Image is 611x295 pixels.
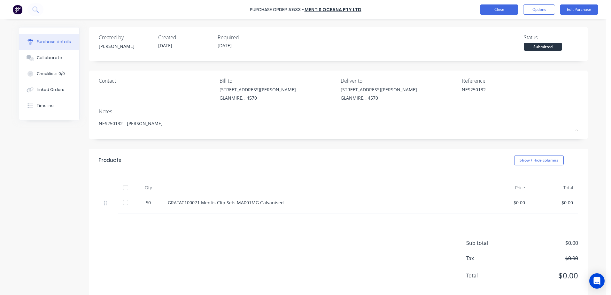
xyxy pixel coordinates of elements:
[524,43,562,51] div: Submitted
[158,34,213,41] div: Created
[19,98,79,114] button: Timeline
[19,66,79,82] button: Checklists 0/0
[514,270,578,281] span: $0.00
[462,86,542,101] textarea: NES250132
[535,199,573,206] div: $0.00
[523,4,555,15] button: Options
[462,77,578,85] div: Reference
[487,199,525,206] div: $0.00
[218,34,272,41] div: Required
[99,43,153,49] div: [PERSON_NAME]
[37,71,65,77] div: Checklists 0/0
[560,4,598,15] button: Edit Purchase
[250,6,304,13] div: Purchase Order #633 -
[220,86,296,93] div: [STREET_ADDRESS][PERSON_NAME]
[466,272,514,279] span: Total
[514,254,578,262] span: $0.00
[19,50,79,66] button: Collaborate
[99,117,578,131] textarea: NES250132 - [PERSON_NAME]
[466,239,514,247] span: Sub total
[139,199,158,206] div: 50
[13,5,22,14] img: Factory
[220,77,336,85] div: Bill to
[99,34,153,41] div: Created by
[530,181,578,194] div: Total
[37,103,54,109] div: Timeline
[480,4,518,15] button: Close
[99,108,578,115] div: Notes
[341,77,457,85] div: Deliver to
[19,82,79,98] button: Linked Orders
[589,273,605,289] div: Open Intercom Messenger
[37,87,64,93] div: Linked Orders
[99,77,215,85] div: Contact
[341,95,417,101] div: GLANMIRE, , 4570
[37,55,62,61] div: Collaborate
[482,181,530,194] div: Price
[514,239,578,247] span: $0.00
[37,39,71,45] div: Purchase details
[524,34,578,41] div: Status
[168,199,477,206] div: GRATAC100071 Mentis Clip Sets MA001MG Galvanised
[305,6,361,13] a: Mentis Oceana Pty Ltd
[466,254,514,262] span: Tax
[134,181,163,194] div: Qty
[341,86,417,93] div: [STREET_ADDRESS][PERSON_NAME]
[514,155,564,165] button: Show / Hide columns
[220,95,296,101] div: GLANMIRE, , 4570
[19,34,79,50] button: Purchase details
[99,156,121,164] div: Products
